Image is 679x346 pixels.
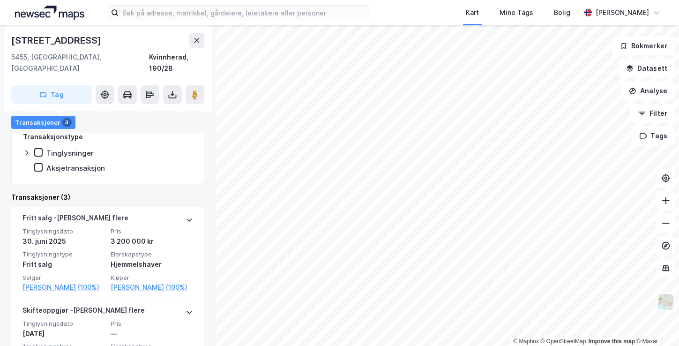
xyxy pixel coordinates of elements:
span: Tinglysningstype [22,250,105,258]
div: Fritt salg [22,259,105,270]
div: Tinglysninger [46,149,94,158]
div: — [111,328,193,339]
div: [DATE] [22,328,105,339]
span: Pris [111,320,193,328]
button: Tags [632,127,675,145]
input: Søk på adresse, matrikkel, gårdeiere, leietakere eller personer [119,6,369,20]
a: Mapbox [513,338,539,345]
img: Z [657,293,675,311]
div: Fritt salg - [PERSON_NAME] flere [22,212,128,227]
div: [STREET_ADDRESS] [11,33,103,48]
div: Kontrollprogram for chat [632,301,679,346]
div: 5455, [GEOGRAPHIC_DATA], [GEOGRAPHIC_DATA] [11,52,149,74]
div: 3 [62,118,72,127]
span: Tinglysningsdato [22,227,105,235]
div: 3 200 000 kr [111,236,193,247]
button: Tag [11,85,92,104]
div: Skifteoppgjør - [PERSON_NAME] flere [22,305,145,320]
a: [PERSON_NAME] (100%) [22,282,105,293]
iframe: Chat Widget [632,301,679,346]
span: Pris [111,227,193,235]
div: Transaksjonstype [23,131,83,143]
button: Datasett [618,59,675,78]
span: Tinglysningsdato [22,320,105,328]
div: Mine Tags [500,7,533,18]
span: Kjøper [111,274,193,282]
div: [PERSON_NAME] [596,7,649,18]
div: 30. juni 2025 [22,236,105,247]
button: Bokmerker [612,37,675,55]
a: OpenStreetMap [541,338,586,345]
a: [PERSON_NAME] (100%) [111,282,193,293]
div: Hjemmelshaver [111,259,193,270]
div: Kart [466,7,479,18]
div: Bolig [554,7,570,18]
div: Transaksjoner (3) [11,192,204,203]
a: Improve this map [589,338,635,345]
div: Transaksjoner [11,116,75,129]
img: logo.a4113a55bc3d86da70a041830d287a7e.svg [15,6,84,20]
div: Kvinnherad, 190/28 [149,52,204,74]
span: Eierskapstype [111,250,193,258]
span: Selger [22,274,105,282]
div: Aksjetransaksjon [46,164,105,173]
button: Filter [630,104,675,123]
button: Analyse [621,82,675,100]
